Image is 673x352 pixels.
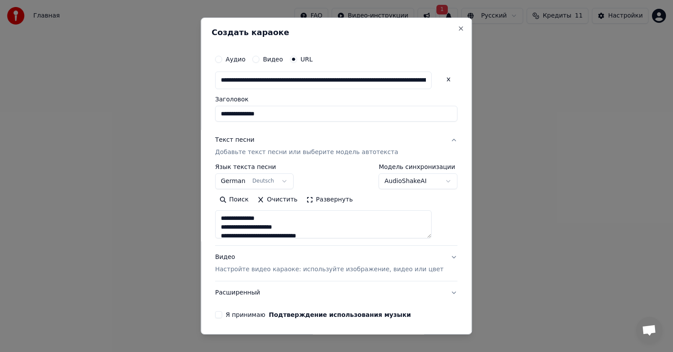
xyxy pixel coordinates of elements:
button: Расширенный [215,281,457,304]
label: Модель синхронизации [379,164,458,170]
label: Видео [263,56,283,62]
button: Я принимаю [269,312,411,318]
div: Видео [215,253,443,274]
button: ВидеоНастройте видео караоке: используйте изображение, видео или цвет [215,246,457,281]
p: Добавьте текст песни или выберите модель автотекста [215,148,398,157]
label: Я принимаю [226,312,411,318]
label: Аудио [226,56,245,62]
button: Текст песниДобавьте текст песни или выберите модель автотекста [215,129,457,164]
label: URL [301,56,313,62]
button: Развернуть [302,193,357,207]
h2: Создать караоке [212,29,461,36]
label: Заголовок [215,96,457,102]
button: Очистить [253,193,302,207]
button: Поиск [215,193,253,207]
p: Настройте видео караоке: используйте изображение, видео или цвет [215,265,443,274]
div: Текст песниДобавьте текст песни или выберите модель автотекста [215,164,457,245]
label: Язык текста песни [215,164,294,170]
div: Текст песни [215,136,255,144]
